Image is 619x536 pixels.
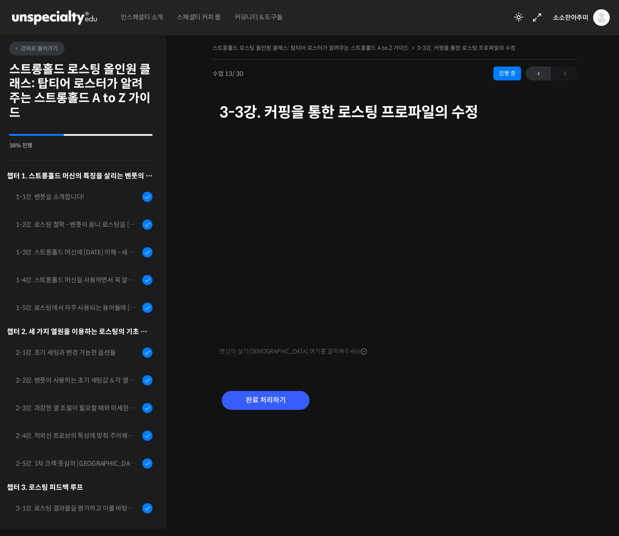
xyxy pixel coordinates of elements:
[16,375,140,385] div: 2-2강. 벤풋이 사용하는 초기 세팅값 & 각 열원이 하는 역할
[222,391,309,410] input: 완료 처리하기
[7,325,152,338] div: 챕터 2. 세 가지 열원을 이용하는 로스팅의 기초 설계
[16,503,140,513] div: 3-1강. 로스팅 결과물을 평가하고 이를 바탕으로 프로파일을 설계하는 방법
[417,44,516,51] a: 3-3강. 커핑을 통한 로스팅 프로파일의 수정
[553,13,589,22] span: 소소한아주미
[14,45,58,52] span: 강의로 돌아가기
[16,431,140,441] div: 2-4강. 적외선 프로브의 특성에 맞춰 주의해야 할 점들
[16,347,140,358] div: 2-1강. 초기 세팅과 변경 가능한 옵션들
[16,458,140,469] div: 2-5강. 1차 크랙 중심의 [GEOGRAPHIC_DATA]에 관하여
[16,275,140,285] div: 1-4강. 스트롱홀드 머신을 사용하면서 꼭 알고 있어야 할 유의사항
[526,67,551,80] span: ←
[16,403,140,413] div: 2-3강. 과감한 열 조절이 필요할 때와 미세한 열 조절이 필요할 때
[526,67,551,80] a: ←이전
[16,192,140,202] div: 1-1강. 벤풋을 소개합니다!
[9,143,152,148] div: 38% 진행
[232,70,243,78] span: / 30
[7,481,152,493] div: 챕터 3. 로스팅 피드백 루프
[493,67,521,80] div: 진행 중
[16,303,140,313] div: 1-5강. 로스팅에서 자주 사용되는 용어들에 [DATE] 이해
[9,62,152,120] h2: 스트롱홀드 로스팅 올인원 클래스: 탑티어 로스터가 알려주는 스트롱홀드 A to Z 가이드
[9,42,65,55] a: 강의로 돌아가기
[16,219,140,230] div: 1-2강. 로스팅 철학 - 벤풋이 옴니 로스팅을 [DATE] 않는 이유
[212,44,409,51] a: 스트롱홀드 로스팅 올인원 클래스: 탑티어 로스터가 알려주는 스트롱홀드 A to Z 가이드
[219,104,570,121] h1: 3-3강. 커핑을 통한 로스팅 프로파일의 수정
[219,348,367,355] span: 영상이 끊기[DEMOGRAPHIC_DATA] 여기를 클릭해주세요
[16,247,140,257] div: 1-3강. 스트롱홀드 머신에 [DATE] 이해 - 세 가지 열원이 만들어내는 변화
[212,71,243,77] span: 수업 13
[7,170,152,182] h3: 챕터 1. 스트롱홀드 머신의 특징을 살리는 벤풋의 로스팅 방식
